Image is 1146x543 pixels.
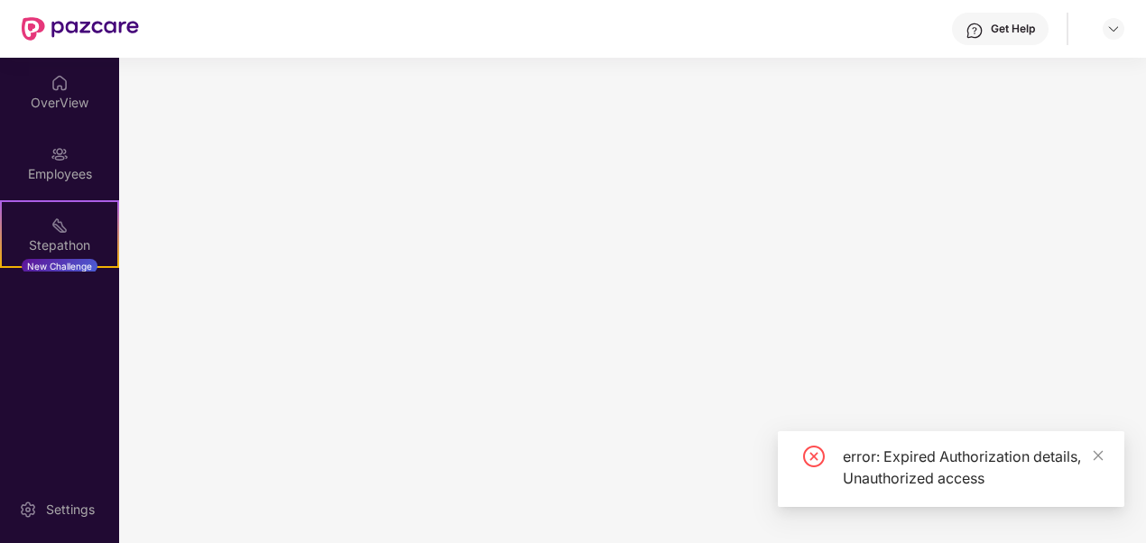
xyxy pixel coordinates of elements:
[2,236,117,254] div: Stepathon
[1092,449,1104,462] span: close
[51,74,69,92] img: svg+xml;base64,PHN2ZyBpZD0iSG9tZSIgeG1sbnM9Imh0dHA6Ly93d3cudzMub3JnLzIwMDAvc3ZnIiB3aWR0aD0iMjAiIG...
[843,446,1103,489] div: error: Expired Authorization details, Unauthorized access
[22,259,97,273] div: New Challenge
[19,501,37,519] img: svg+xml;base64,PHN2ZyBpZD0iU2V0dGluZy0yMHgyMCIgeG1sbnM9Imh0dHA6Ly93d3cudzMub3JnLzIwMDAvc3ZnIiB3aW...
[22,17,139,41] img: New Pazcare Logo
[803,446,825,467] span: close-circle
[51,145,69,163] img: svg+xml;base64,PHN2ZyBpZD0iRW1wbG95ZWVzIiB4bWxucz0iaHR0cDovL3d3dy53My5vcmcvMjAwMC9zdmciIHdpZHRoPS...
[1106,22,1121,36] img: svg+xml;base64,PHN2ZyBpZD0iRHJvcGRvd24tMzJ4MzIiIHhtbG5zPSJodHRwOi8vd3d3LnczLm9yZy8yMDAwL3N2ZyIgd2...
[41,501,100,519] div: Settings
[991,22,1035,36] div: Get Help
[51,216,69,235] img: svg+xml;base64,PHN2ZyB4bWxucz0iaHR0cDovL3d3dy53My5vcmcvMjAwMC9zdmciIHdpZHRoPSIyMSIgaGVpZ2h0PSIyMC...
[966,22,984,40] img: svg+xml;base64,PHN2ZyBpZD0iSGVscC0zMngzMiIgeG1sbnM9Imh0dHA6Ly93d3cudzMub3JnLzIwMDAvc3ZnIiB3aWR0aD...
